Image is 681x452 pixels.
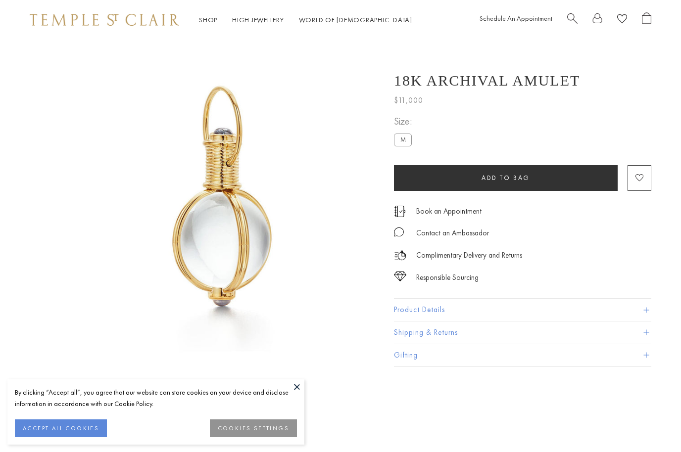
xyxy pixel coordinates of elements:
button: Product Details [394,299,651,321]
a: Open Shopping Bag [642,12,651,28]
h1: 18K Archival Amulet [394,72,580,89]
button: Shipping & Returns [394,321,651,344]
nav: Main navigation [199,14,412,26]
button: ACCEPT ALL COOKIES [15,419,107,437]
a: Search [567,12,578,28]
a: View Wishlist [617,12,627,28]
button: COOKIES SETTINGS [210,419,297,437]
img: Temple St. Clair [30,14,179,26]
button: Add to bag [394,165,618,191]
img: icon_delivery.svg [394,249,406,262]
a: ShopShop [199,15,217,24]
span: Size: [394,113,416,130]
a: High JewelleryHigh Jewellery [232,15,284,24]
button: Gifting [394,344,651,366]
img: MessageIcon-01_2.svg [394,227,404,237]
img: icon_appointment.svg [394,206,406,217]
a: Schedule An Appointment [480,14,552,23]
div: By clicking “Accept all”, you agree that our website can store cookies on your device and disclos... [15,387,297,409]
img: icon_sourcing.svg [394,271,406,281]
div: Contact an Ambassador [416,227,489,239]
span: $11,000 [394,94,423,107]
a: Book an Appointment [416,206,482,217]
iframe: Gorgias live chat messenger [632,406,671,442]
label: M [394,134,412,146]
div: Responsible Sourcing [416,271,479,284]
p: Complimentary Delivery and Returns [416,249,522,262]
img: 18K Archival Amulet [64,40,379,354]
span: Add to bag [482,174,530,182]
a: World of [DEMOGRAPHIC_DATA]World of [DEMOGRAPHIC_DATA] [299,15,412,24]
